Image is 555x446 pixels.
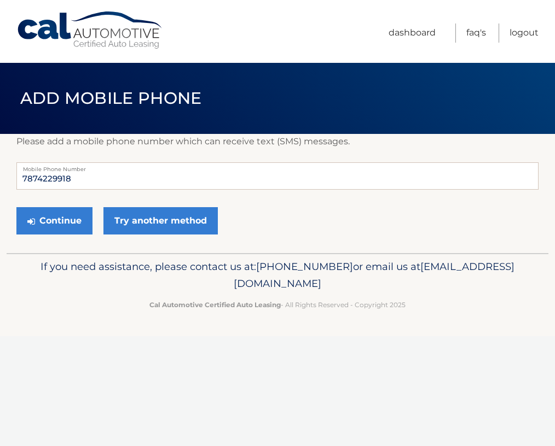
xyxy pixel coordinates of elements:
a: FAQ's [466,24,486,43]
p: Please add a mobile phone number which can receive text (SMS) messages. [16,134,539,149]
a: Logout [510,24,539,43]
span: [PHONE_NUMBER] [256,260,353,273]
a: Dashboard [389,24,436,43]
a: Cal Automotive [16,11,164,50]
p: If you need assistance, please contact us at: or email us at [23,258,532,293]
p: - All Rights Reserved - Copyright 2025 [23,299,532,310]
input: Mobile Phone Number [16,162,539,190]
label: Mobile Phone Number [16,162,539,171]
span: Add Mobile Phone [20,88,202,108]
button: Continue [16,207,92,234]
a: Try another method [103,207,218,234]
strong: Cal Automotive Certified Auto Leasing [149,301,281,309]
